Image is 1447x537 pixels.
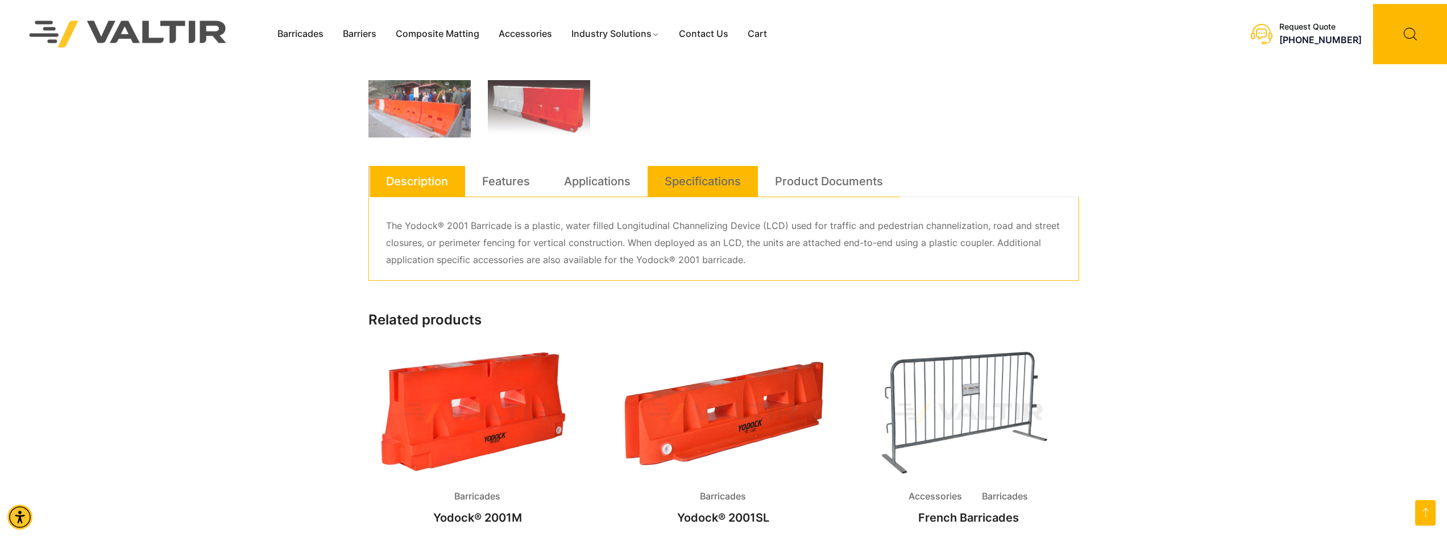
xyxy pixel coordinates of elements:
span: Barricades [446,488,509,505]
a: Description [386,166,448,197]
a: Product Documents [775,166,883,197]
a: Industry Solutions [562,26,669,43]
a: Go to top [1415,500,1436,526]
div: Accessibility Menu [7,505,32,530]
img: skagway-yodock-2001.png [368,80,471,138]
span: Barricades [973,488,1036,505]
a: Contact Us [669,26,738,43]
span: Accessories [900,488,971,505]
span: Barricades [691,488,754,505]
h2: Yodock® 2001M [368,505,587,530]
p: The Yodock® 2001 Barricade is a plastic, water filled Longitudinal Channelizing Device (LCD) used... [386,218,1062,269]
a: Features [482,166,530,197]
a: Accessories [489,26,562,43]
a: call (888) 496-3625 [1279,34,1362,45]
a: BarricadesYodock® 2001SL [613,348,832,530]
a: Specifications [665,166,741,197]
a: Composite Matting [386,26,489,43]
h2: Yodock® 2001SL [613,505,832,530]
div: Request Quote [1279,22,1362,32]
a: Cart [738,26,777,43]
a: Barricades [268,26,333,43]
a: Applications [564,166,631,197]
a: Barriers [333,26,386,43]
h2: French Barricades [859,505,1077,530]
a: BarricadesYodock® 2001M [368,348,587,530]
h2: Related products [368,312,1079,328]
a: Accessories BarricadesFrench Barricades [859,348,1077,530]
img: bcd1_yodock_2001.jpg [488,80,590,138]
